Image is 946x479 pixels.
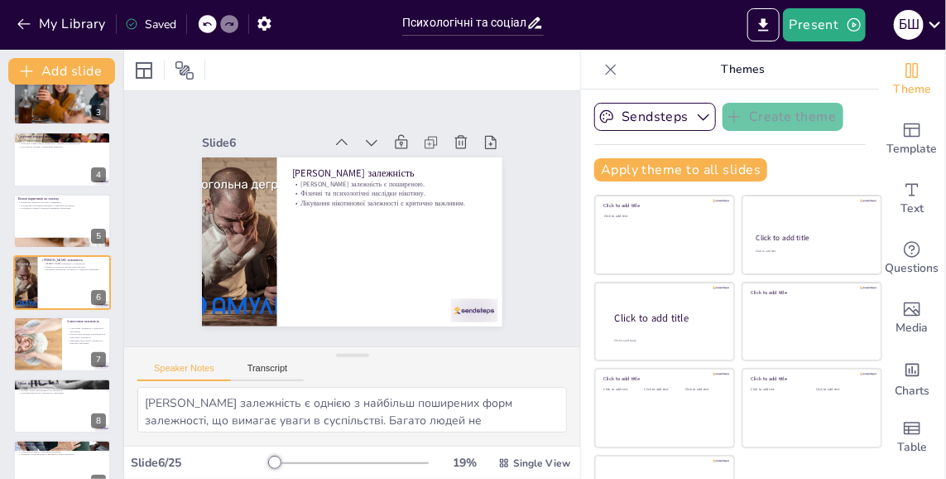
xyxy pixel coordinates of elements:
p: Оточення впливає на формування залежностей. [18,139,106,143]
p: [PERSON_NAME] залежність є поширеною. [233,138,370,290]
span: Single View [513,457,570,470]
p: Соціальна ізоляція є наслідком вживання наркотиків. [18,207,106,210]
button: Add slide [8,58,115,85]
div: Add images, graphics, shapes or video [879,288,945,348]
p: Лікування алкогольної залежності є критично важливим. [67,340,106,346]
div: Saved [125,17,176,32]
p: Цікаві факти про залежності [18,381,106,386]
span: Text [900,200,924,218]
div: Add a table [879,408,945,467]
p: [PERSON_NAME] залежність [223,144,364,298]
p: Психологічні фактори вимагають комплексного підходу до лікування. [18,84,106,87]
span: Position [175,60,194,80]
div: Click to add text [752,388,804,392]
span: Table [897,438,927,457]
div: 7 [91,352,106,367]
button: Create theme [723,103,843,131]
div: Add text boxes [879,169,945,229]
div: Click to add text [604,388,641,392]
p: Культурні норми можуть формувати ставлення до залежностей. [18,143,106,146]
div: 8 [13,379,111,433]
div: 6 [13,255,111,310]
textarea: [PERSON_NAME] залежність є однією з найбільш поширених форм залежності, що вимагає уваги в суспіл... [137,387,567,433]
div: Click to add title [752,375,870,382]
div: 3 [91,105,106,120]
p: Мозкові структури впливають на залежність. [18,389,106,392]
div: Add ready made slides [879,109,945,169]
p: Соціальна ізоляція є серйозним наслідком. [18,450,106,453]
div: Change the overall theme [879,50,945,109]
p: Розуміння фактів про залежності є важливим. [18,392,106,395]
button: Present [783,8,866,41]
p: Лікування нікотинової залежності є критично важливим. [247,126,384,278]
div: Click to add body [615,338,719,342]
p: Залежність може бути генетичною. [18,385,106,389]
div: Click to add text [645,388,682,392]
p: Доступність речовин є критичним фактором. [18,145,106,148]
p: Психологічні розлади супроводжують алкогольну залежність. [67,333,106,339]
span: Charts [895,382,929,400]
button: Export to PowerPoint [747,8,780,41]
div: 5 [91,229,106,244]
div: 19 % [445,455,485,471]
p: Наслідки залежностей [18,443,106,448]
div: Click to add text [756,249,866,254]
p: Вплив наркотиків на психіку [18,196,106,201]
div: Click to add text [604,215,723,219]
div: 8 [91,414,106,428]
div: Layout [131,57,157,84]
div: 4 [13,132,111,186]
p: Фінансові труднощі можуть виникнути через залежності. [18,453,106,457]
div: Б Ш [894,10,924,40]
span: Template [887,140,938,158]
span: Questions [886,259,939,278]
p: Фізичні та психологічні наслідки нікотину. [240,132,377,283]
p: Залежності призводять до проблем зі здоров'ям. [18,448,106,451]
div: 5 [13,194,111,249]
p: Лікування нікотинової залежності є критично важливим. [42,269,106,272]
div: Slide 6 [309,286,401,387]
div: Click to add title [752,289,870,296]
button: Sendsteps [594,103,716,131]
div: Click to add title [604,375,723,382]
span: Theme [893,80,931,99]
button: My Library [12,11,113,37]
input: Insert title [402,11,526,35]
p: Алкогольна залежність [67,320,106,325]
p: Алкогольна залежність є серйозною проблемою. [67,327,106,333]
p: Порушення когнітивних функцій є серйозним наслідком. [18,204,106,207]
p: Themes [624,50,862,90]
div: Click to add title [756,233,867,243]
button: Б Ш [894,8,924,41]
p: Наркотики змінюють настрій і сприйняття. [18,201,106,204]
span: Media [896,319,929,337]
div: 3 [13,70,111,125]
button: Transcript [231,363,305,381]
p: Фізичні та психологічні наслідки нікотину. [42,265,106,269]
div: 4 [91,167,106,182]
div: 7 [13,317,111,371]
p: [PERSON_NAME] залежність [42,258,106,263]
p: Соціальні аспекти залежностей [18,134,106,139]
div: Click to add title [604,202,723,209]
div: Slide 6 / 25 [131,455,270,471]
div: Get real-time input from your audience [879,229,945,288]
div: Click to add title [615,311,721,325]
button: Speaker Notes [137,363,231,381]
div: Click to add text [816,388,868,392]
div: Click to add text [685,388,723,392]
div: 6 [91,290,106,305]
div: Add charts and graphs [879,348,945,408]
p: [PERSON_NAME] залежність є поширеною. [42,263,106,266]
button: Apply theme to all slides [594,158,767,181]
